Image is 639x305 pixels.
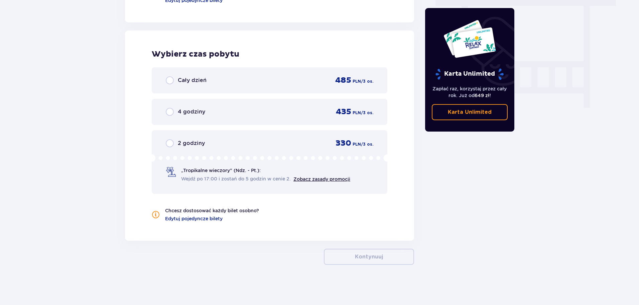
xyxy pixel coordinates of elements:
p: Kontynuuj [355,253,383,260]
p: / 3 os. [361,78,373,84]
a: Zobacz zasady promocji [293,176,350,182]
p: PLN [353,141,361,147]
p: 485 [335,75,351,85]
span: Wejdź po 17:00 i zostań do 5 godzin w cenie 2. [181,175,291,182]
p: PLN [353,78,361,84]
p: / 3 os. [361,110,373,116]
p: 2 godziny [178,140,205,147]
span: 649 zł [475,93,490,98]
p: / 3 os. [361,141,373,147]
p: 435 [336,107,351,117]
p: 330 [336,138,351,148]
button: Kontynuuj [324,249,414,265]
p: Karta Unlimited [435,68,504,80]
a: Karta Unlimited [432,104,508,120]
p: Cały dzień [178,77,207,84]
p: „Tropikalne wieczory" (Ndz. - Pt.): [181,167,261,174]
a: Edytuj pojedyncze bilety [165,215,223,222]
p: Chcesz dostosować każdy bilet osobno? [165,207,259,214]
p: 4 godziny [178,108,205,116]
p: Karta Unlimited [448,108,492,116]
p: Wybierz czas pobytu [152,49,387,59]
p: PLN [353,110,361,116]
p: Zapłać raz, korzystaj przez cały rok. Już od ! [432,85,508,99]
